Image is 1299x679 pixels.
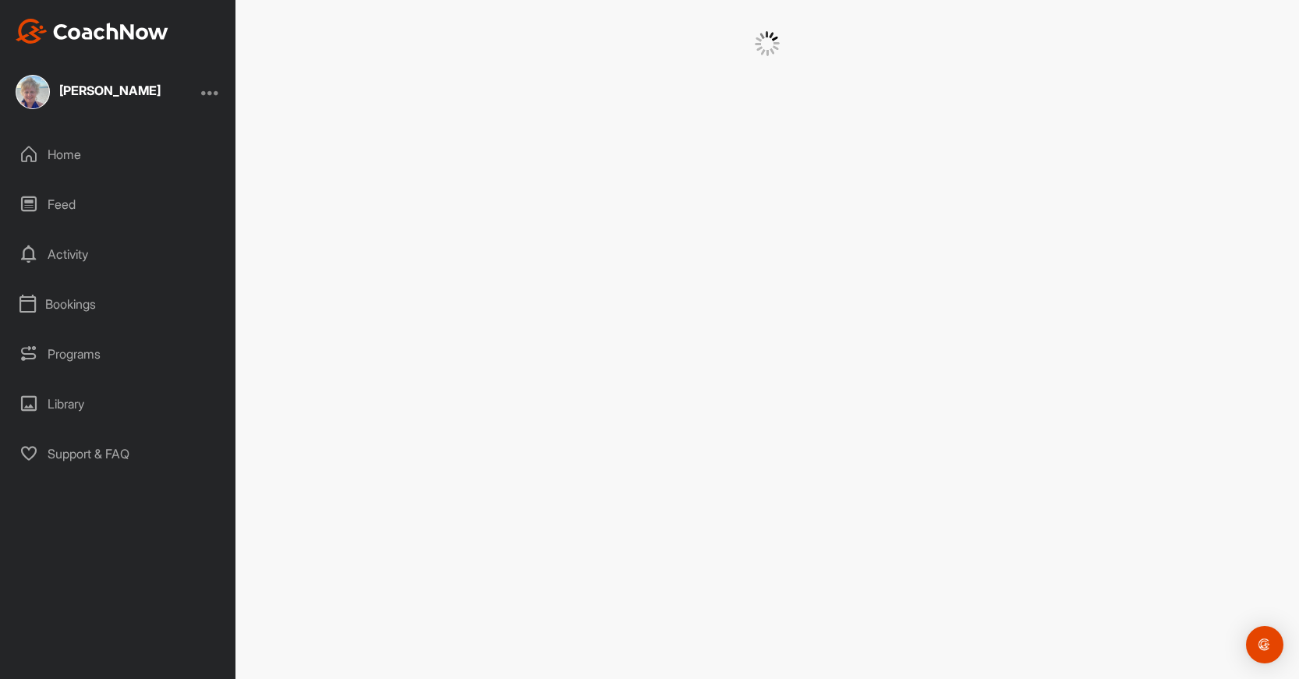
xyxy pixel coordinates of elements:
div: Support & FAQ [9,434,228,473]
div: Open Intercom Messenger [1246,626,1283,663]
div: Library [9,384,228,423]
div: Feed [9,185,228,224]
img: CoachNow [16,19,168,44]
div: Programs [9,334,228,373]
div: [PERSON_NAME] [59,84,161,97]
div: Activity [9,235,228,274]
img: G6gVgL6ErOh57ABN0eRmCEwV0I4iEi4d8EwaPGI0tHgoAbU4EAHFLEQAh+QQFCgALACwIAA4AGAASAAAEbHDJSesaOCdk+8xg... [755,31,780,56]
img: 761999b9a169687e5f647d59846c047a.jpeg [16,75,50,109]
div: Home [9,135,228,174]
div: Bookings [9,285,228,324]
